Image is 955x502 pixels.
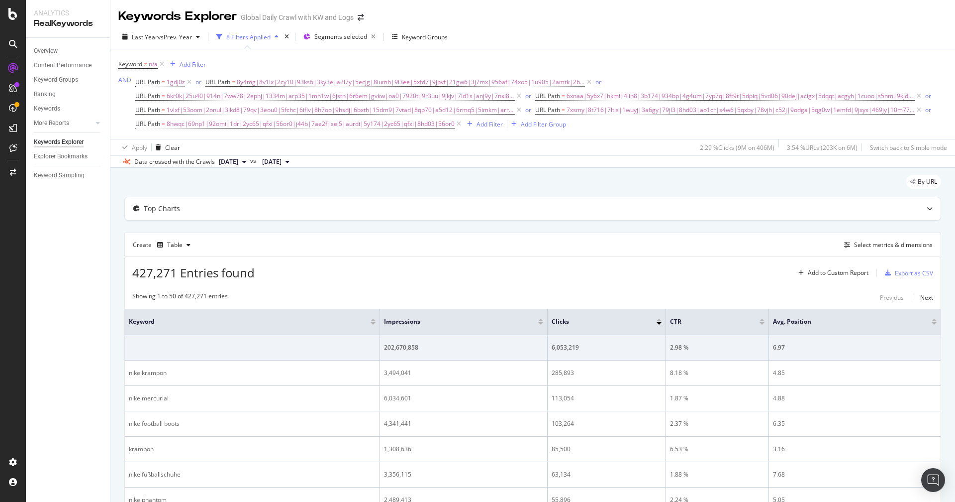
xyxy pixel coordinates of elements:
span: = [162,78,165,86]
div: Add Filter [180,60,206,69]
div: Keywords Explorer [34,137,84,147]
a: Keywords [34,104,103,114]
div: Explorer Bookmarks [34,151,88,162]
div: 6,053,219 [552,343,662,352]
span: = [562,106,565,114]
span: URL Path [535,106,560,114]
button: or [525,105,531,115]
div: or [595,78,601,86]
div: 113,054 [552,394,662,403]
div: Open Intercom Messenger [921,468,945,492]
div: 3,494,041 [384,369,543,377]
span: Clicks [552,317,642,326]
button: [DATE] [215,156,250,168]
div: Top Charts [144,204,180,214]
div: Add to Custom Report [808,270,868,276]
div: nike football boots [129,419,376,428]
span: 7xsmy|8t716|7ltis|1wuyj|3a6gy|79jl3|8hd03|ao1cr|s4w6|5qxby|78vjh|c52j|9odga|5qg0w|1emfd|9jxys|469... [567,103,915,117]
div: Previous [880,293,904,302]
button: Table [153,237,194,253]
button: Last YearvsPrev. Year [118,29,204,45]
div: Global Daily Crawl with KW and Logs [241,12,354,22]
div: 4,341,441 [384,419,543,428]
div: 63,134 [552,470,662,479]
div: nike fußballschuhe [129,470,376,479]
span: vs Prev. Year [158,33,192,41]
a: Explorer Bookmarks [34,151,103,162]
button: or [925,105,931,115]
div: Create [133,237,194,253]
button: Next [920,292,933,304]
div: 8.18 % [670,369,764,377]
span: = [562,92,565,100]
button: Segments selected [299,29,380,45]
span: 2024 Oct. 2nd [262,157,282,166]
div: Switch back to Simple mode [870,143,947,152]
span: URL Path [135,106,160,114]
span: Keyword [129,317,356,326]
div: legacy label [906,175,941,189]
button: Export as CSV [881,265,933,281]
a: Keyword Groups [34,75,103,85]
div: Add Filter Group [521,120,566,128]
div: krampon [129,445,376,454]
div: 3.16 [773,445,937,454]
span: vs [250,156,258,165]
div: 202,670,858 [384,343,543,352]
div: nike krampon [129,369,376,377]
span: URL Path [205,78,230,86]
span: 8y4mg|8v1lx|2cy10|93ks6|3ky3e|a2l7y|5ecjg|8iumh|9i3ee|5xfd7|9jpvf|21gw6|3j7mx|956af|74xo5|1u905|2... [237,75,585,89]
div: 4.85 [773,369,937,377]
a: Keywords Explorer [34,137,103,147]
div: Analytics [34,8,102,18]
div: Export as CSV [895,269,933,277]
div: or [525,92,531,100]
button: or [595,77,601,87]
div: times [283,32,291,42]
span: Keyword [118,60,142,68]
button: Add to Custom Report [794,265,868,281]
div: arrow-right-arrow-left [358,14,364,21]
a: Keyword Sampling [34,170,103,181]
button: [DATE] [258,156,293,168]
div: 2.98 % [670,343,764,352]
span: By URL [918,179,937,185]
button: Clear [152,139,180,155]
span: 1gdj0z [167,75,185,89]
div: Table [167,242,183,248]
div: 6.35 [773,419,937,428]
button: or [925,91,931,101]
a: More Reports [34,118,93,128]
button: Switch back to Simple mode [866,139,947,155]
button: AND [118,75,131,85]
button: Previous [880,292,904,304]
div: nike mercurial [129,394,376,403]
button: Add Filter Group [507,118,566,130]
div: AND [118,76,131,84]
div: 6,034,601 [384,394,543,403]
a: Overview [34,46,103,56]
span: 6kr0k|25u40|914n|7ww78|2ephj|1334m|arp35|1mh1w|6jstn|6r6em|gvkw|oa0|7920t|9r3uu|9jkjv|7ld1s|anj9y... [167,89,515,103]
button: Select metrics & dimensions [840,239,933,251]
div: Keyword Groups [34,75,78,85]
div: or [195,78,201,86]
div: Ranking [34,89,56,100]
button: Keyword Groups [388,29,452,45]
span: URL Path [135,92,160,100]
span: 427,271 Entries found [132,264,255,281]
button: or [195,77,201,87]
span: = [162,106,165,114]
span: CTR [670,317,745,326]
div: Add Filter [477,120,503,128]
button: Apply [118,139,147,155]
button: Add Filter [463,118,503,130]
button: Add Filter [166,58,206,70]
span: URL Path [135,120,160,128]
div: Apply [132,143,147,152]
span: 2025 Oct. 4th [219,157,238,166]
div: 3.54 % URLs ( 203K on 6M ) [787,143,858,152]
div: RealKeywords [34,18,102,29]
div: Keyword Sampling [34,170,85,181]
